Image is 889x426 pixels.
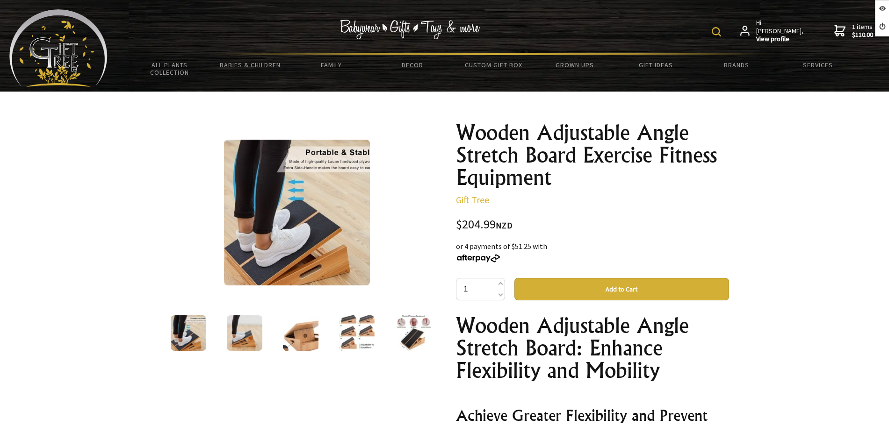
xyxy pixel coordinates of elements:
a: Grown Ups [534,55,615,75]
img: Wooden Adjustable Angle Stretch Board Exercise Fitness Equipment [395,315,431,351]
img: Wooden Adjustable Angle Stretch Board Exercise Fitness Equipment [171,315,206,351]
button: Add to Cart [514,278,729,300]
a: Decor [372,55,453,75]
img: Babyware - Gifts - Toys and more... [9,9,108,87]
a: Gift Tree [456,194,489,206]
a: Custom Gift Box [453,55,534,75]
a: Services [777,55,858,75]
a: Babies & Children [210,55,291,75]
div: $204.99 [456,219,729,231]
img: Afterpay [456,254,501,263]
img: Babywear - Gifts - Toys & more [340,20,480,39]
strong: View profile [756,35,804,43]
a: Family [291,55,372,75]
a: Hi [PERSON_NAME],View profile [740,19,804,43]
span: Hi [PERSON_NAME], [756,19,804,43]
span: NZD [496,220,513,231]
img: Wooden Adjustable Angle Stretch Board Exercise Fitness Equipment [339,315,375,351]
span: 1 items [852,22,873,39]
strong: $110.00 [852,31,873,39]
a: Gift Ideas [615,55,696,75]
img: Wooden Adjustable Angle Stretch Board Exercise Fitness Equipment [224,140,370,285]
a: All Plants Collection [129,55,210,82]
h1: Wooden Adjustable Angle Stretch Board Exercise Fitness Equipment [456,121,729,189]
img: Wooden Adjustable Angle Stretch Board Exercise Fitness Equipment [283,315,318,351]
h1: Wooden Adjustable Angle Stretch Board: Enhance Flexibility and Mobility [456,314,729,382]
a: 1 items$110.00 [834,19,873,43]
img: Wooden Adjustable Angle Stretch Board Exercise Fitness Equipment [227,315,262,351]
a: Brands [696,55,777,75]
img: product search [712,27,721,36]
div: or 4 payments of $51.25 with [456,241,729,263]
